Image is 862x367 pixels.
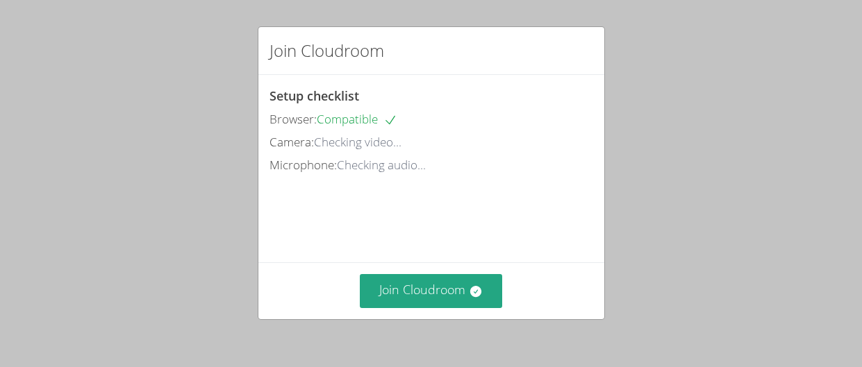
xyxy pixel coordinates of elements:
span: Compatible [317,111,397,127]
span: Camera: [270,134,314,150]
span: Checking video... [314,134,401,150]
span: Browser: [270,111,317,127]
h2: Join Cloudroom [270,38,384,63]
span: Checking audio... [337,157,426,173]
span: Setup checklist [270,87,359,104]
button: Join Cloudroom [360,274,502,308]
span: Microphone: [270,157,337,173]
